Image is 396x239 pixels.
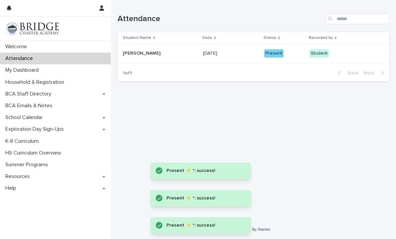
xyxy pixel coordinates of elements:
[166,194,238,202] div: Present ⚡ *: success!
[166,167,238,175] div: Present ⚡ *: success!
[117,65,137,81] p: 1 of 1
[123,34,151,42] p: Student Name
[203,49,218,56] p: [DATE]
[333,70,361,76] button: Back
[236,227,270,231] a: Powered By Stacker
[3,79,69,85] p: Household & Registration
[3,67,44,73] p: My Dashboard
[363,71,378,75] span: Next
[264,49,284,58] div: Present
[309,34,333,42] p: Recorded by
[3,91,57,97] p: BCA Staff Directory
[166,221,238,230] div: Present ⚡ *: success!
[3,185,21,191] p: Help
[3,173,35,180] p: Resources
[3,150,66,156] p: HS Curriculum Overview
[3,138,44,144] p: K-8 Curriculum
[3,162,53,168] p: Summer Programs
[117,44,389,63] tr: [PERSON_NAME][PERSON_NAME] [DATE][DATE] PresentStudent
[344,71,358,75] span: Back
[123,49,162,56] p: [PERSON_NAME]
[3,44,32,50] p: Welcome
[3,126,69,132] p: Exploration Day Sign-Ups
[361,70,389,76] button: Next
[117,14,323,24] h1: Attendance
[263,34,276,42] p: Status
[3,103,58,109] p: BCA Emails & Notes
[326,13,389,24] input: Search
[3,55,38,62] p: Attendance
[3,114,48,121] p: School Calendar
[5,22,59,35] img: V1C1m3IdTEidaUdm9Hs0
[309,49,329,58] div: Student
[202,34,212,42] p: Date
